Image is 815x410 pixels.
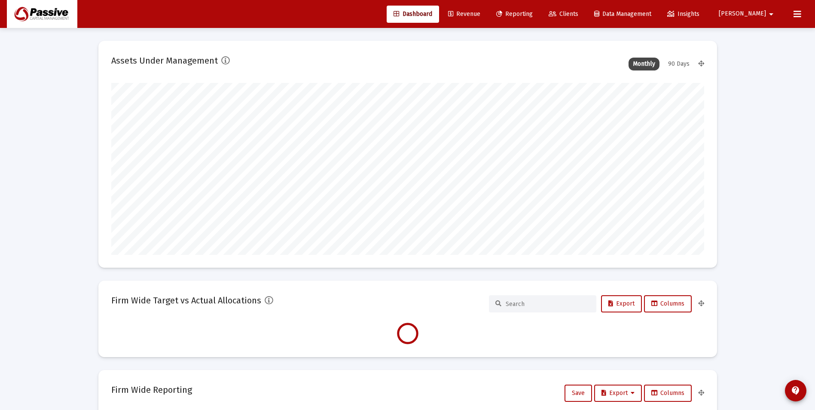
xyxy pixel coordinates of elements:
[394,10,432,18] span: Dashboard
[644,385,692,402] button: Columns
[572,389,585,397] span: Save
[708,5,787,22] button: [PERSON_NAME]
[651,300,684,307] span: Columns
[664,58,694,70] div: 90 Days
[489,6,540,23] a: Reporting
[542,6,585,23] a: Clients
[111,383,192,397] h2: Firm Wide Reporting
[608,300,635,307] span: Export
[791,386,801,396] mat-icon: contact_support
[506,300,590,308] input: Search
[667,10,699,18] span: Insights
[387,6,439,23] a: Dashboard
[111,54,218,67] h2: Assets Under Management
[601,389,635,397] span: Export
[644,295,692,312] button: Columns
[549,10,578,18] span: Clients
[766,6,776,23] mat-icon: arrow_drop_down
[441,6,487,23] a: Revenue
[719,10,766,18] span: [PERSON_NAME]
[660,6,706,23] a: Insights
[601,295,642,312] button: Export
[111,294,261,307] h2: Firm Wide Target vs Actual Allocations
[496,10,533,18] span: Reporting
[565,385,592,402] button: Save
[587,6,658,23] a: Data Management
[594,385,642,402] button: Export
[13,6,71,23] img: Dashboard
[594,10,651,18] span: Data Management
[651,389,684,397] span: Columns
[629,58,659,70] div: Monthly
[448,10,480,18] span: Revenue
